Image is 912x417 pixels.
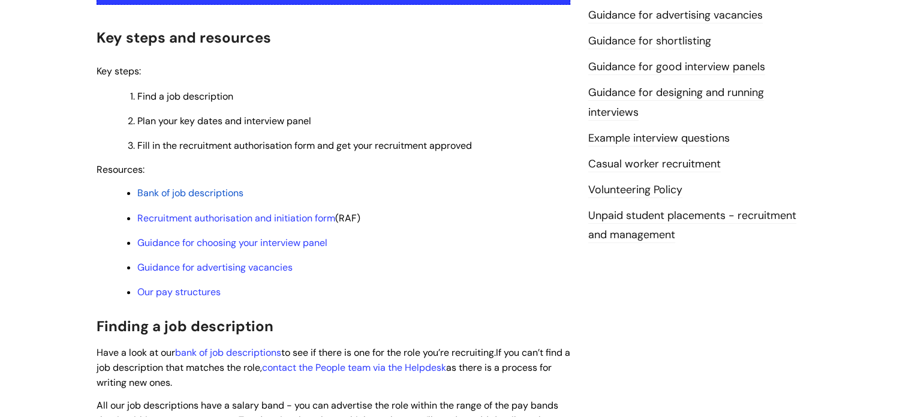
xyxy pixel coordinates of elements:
[137,212,570,225] p: (RAF)
[137,187,243,199] a: Bank of job descriptions
[588,131,730,146] a: Example interview questions
[588,34,711,49] a: Guidance for shortlisting
[137,139,472,152] span: Fill in the recruitment authorisation form and get your recruitment approved
[137,286,221,298] a: Our pay structures
[588,157,721,172] a: Casual worker recruitment
[137,236,327,249] a: Guidance for choosing your interview panel
[137,261,293,274] a: Guidance for advertising vacancies
[97,65,141,77] span: Key steps:
[588,8,763,23] a: Guidance for advertising vacancies
[175,346,281,359] a: bank of job descriptions
[97,163,145,176] span: Resources:
[137,115,311,127] span: Plan your key dates and interview panel
[588,182,682,198] a: Volunteering Policy
[97,28,271,47] span: Key steps and resources
[588,59,765,75] a: Guidance for good interview panels
[97,346,496,359] span: Have a look at our to see if there is one for the role you’re recruiting.
[137,212,335,224] a: Recruitment authorisation and initiation form
[97,317,273,335] span: Finding a job description
[137,90,233,103] span: Find a job description
[588,208,796,243] a: Unpaid student placements - recruitment and management
[97,346,570,389] span: If you can’t find a job description that matches the role, as there is a process for writing new ...
[262,361,446,374] a: contact the People team via the Helpdesk
[588,85,764,120] a: Guidance for designing and running interviews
